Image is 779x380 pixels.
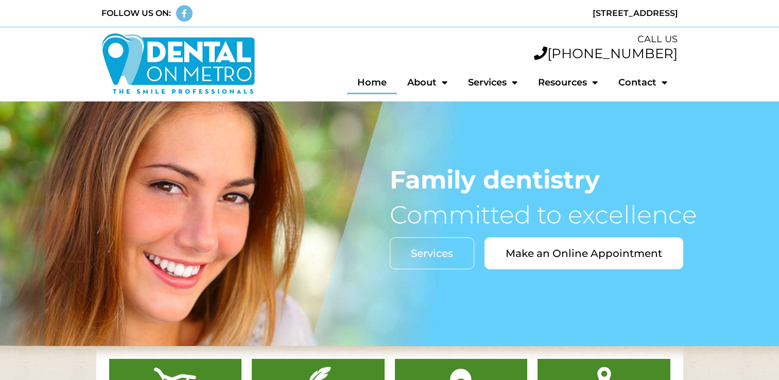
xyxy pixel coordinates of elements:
[484,237,683,269] a: Make an Online Appointment
[395,7,678,20] div: [STREET_ADDRESS]
[397,71,458,94] a: About
[347,71,397,94] a: Home
[608,71,678,94] a: Contact
[534,45,678,62] a: [PHONE_NUMBER]
[101,7,171,20] div: FOLLOW US ON:
[458,71,528,94] a: Services
[266,32,678,46] div: CALL US
[266,71,678,94] nav: Menu
[390,237,474,269] a: Services
[411,248,453,258] span: Services
[506,248,662,258] span: Make an Online Appointment
[528,71,608,94] a: Resources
